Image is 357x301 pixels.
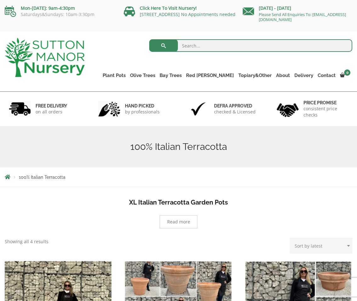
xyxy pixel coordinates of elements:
span: 0 [344,69,350,76]
p: by professionals [125,109,160,115]
p: Showing all 4 results [5,238,48,245]
img: logo [5,38,85,77]
a: About [274,71,292,80]
span: 100% Italian Terracotta [19,175,65,180]
img: 3.jpg [187,101,209,117]
h1: 100% Italian Terracotta [5,141,352,152]
h6: Price promise [303,100,348,106]
a: Please Send All Enquiries To: [EMAIL_ADDRESS][DOMAIN_NAME] [259,12,346,22]
img: 1.jpg [9,101,31,117]
h6: Defra approved [214,103,256,109]
a: 0 [338,71,352,80]
h6: FREE DELIVERY [36,103,67,109]
p: on all orders [36,109,67,115]
img: 2.jpg [98,101,120,117]
input: Search... [149,39,353,52]
a: Click Here To Visit Nursery! [140,5,197,11]
p: consistent price checks [303,106,348,118]
b: XL Italian Terracotta Garden Pots [129,199,228,206]
nav: Breadcrumbs [5,174,352,179]
a: Topiary&Other [236,71,274,80]
a: Olive Trees [128,71,157,80]
p: [DATE] - [DATE] [243,4,352,12]
select: Shop order [290,238,352,254]
a: Bay Trees [157,71,184,80]
span: Read more [167,220,190,224]
a: Delivery [292,71,315,80]
a: Plant Pots [100,71,128,80]
p: checked & Licensed [214,109,256,115]
h6: hand picked [125,103,160,109]
a: Red [PERSON_NAME] [184,71,236,80]
img: 4.jpg [277,99,299,118]
a: [STREET_ADDRESS] No Appointments needed [140,11,235,17]
p: Saturdays&Sundays: 10am-3:30pm [5,12,114,17]
a: Contact [315,71,338,80]
p: Mon-[DATE]: 9am-4:30pm [5,4,114,12]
